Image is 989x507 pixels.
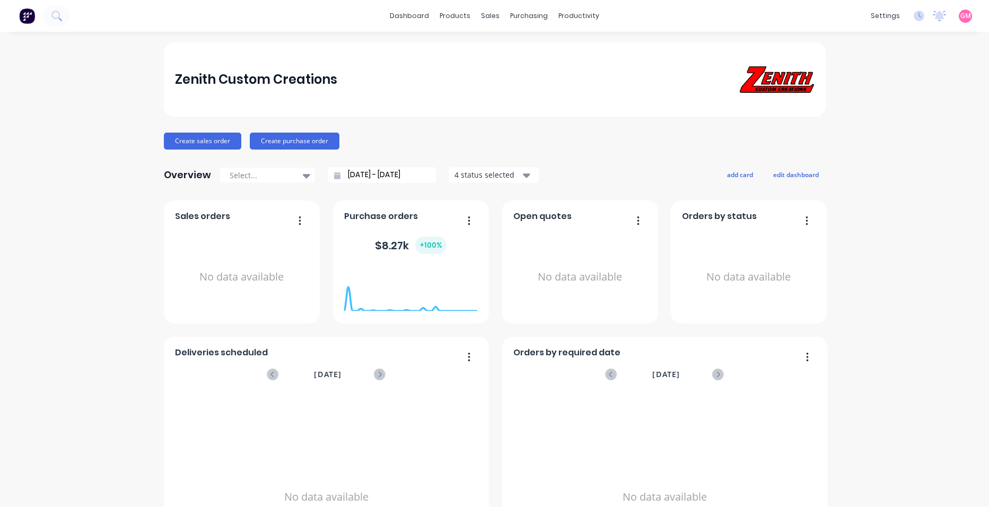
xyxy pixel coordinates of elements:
div: $ 8.27k [375,237,447,254]
span: GM [960,11,971,21]
button: 4 status selected [449,167,539,183]
img: Zenith Custom Creations [740,66,814,92]
span: Orders by status [682,210,757,223]
div: settings [865,8,905,24]
div: 4 status selected [454,169,521,180]
span: [DATE] [314,369,342,380]
div: No data available [175,227,308,327]
span: [DATE] [652,369,680,380]
div: No data available [513,227,646,327]
div: purchasing [505,8,553,24]
span: Deliveries scheduled [175,346,268,359]
div: Overview [164,164,211,186]
span: Open quotes [513,210,572,223]
div: No data available [682,227,815,327]
button: add card [720,168,760,181]
div: Zenith Custom Creations [175,69,337,90]
div: + 100 % [415,237,447,254]
span: Purchase orders [344,210,418,223]
span: Orders by required date [513,346,620,359]
span: Sales orders [175,210,230,223]
button: edit dashboard [766,168,826,181]
img: Factory [19,8,35,24]
button: Create sales order [164,133,241,150]
button: Create purchase order [250,133,339,150]
div: productivity [553,8,605,24]
div: products [434,8,476,24]
a: dashboard [384,8,434,24]
div: sales [476,8,505,24]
